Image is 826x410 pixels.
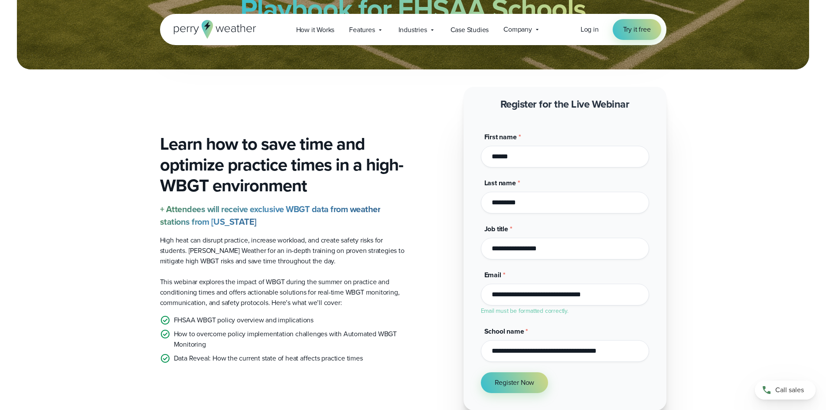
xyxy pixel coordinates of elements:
p: High heat can disrupt practice, increase workload, and create safety risks for students. [PERSON_... [160,235,406,266]
h3: Learn how to save time and optimize practice times in a high-WBGT environment [160,134,406,196]
p: FHSAA WBGT policy overview and implications [174,315,313,325]
button: Register Now [481,372,548,393]
a: Call sales [755,380,816,400]
span: Company [503,24,532,35]
span: Last name [484,178,516,188]
span: Email [484,270,501,280]
span: How it Works [296,25,335,35]
span: Register Now [495,377,535,388]
span: Log in [581,24,599,34]
a: How it Works [289,21,342,39]
a: Case Studies [443,21,496,39]
span: Case Studies [451,25,489,35]
a: Log in [581,24,599,35]
span: Try it free [623,24,651,35]
span: First name [484,132,517,142]
span: Features [349,25,375,35]
span: School name [484,326,524,336]
p: How to overcome policy implementation challenges with Automated WBGT Monitoring [174,329,406,350]
span: Industries [398,25,427,35]
p: This webinar explores the impact of WBGT during the summer on practice and conditioning times and... [160,277,406,308]
strong: + Attendees will receive exclusive WBGT data from weather stations from [US_STATE] [160,203,381,228]
p: Data Reveal: How the current state of heat affects practice times [174,353,363,364]
a: Try it free [613,19,661,40]
span: Call sales [775,385,804,395]
span: Job title [484,224,508,234]
label: Email must be formatted correctly. [481,306,568,315]
strong: Register for the Live Webinar [500,96,630,112]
